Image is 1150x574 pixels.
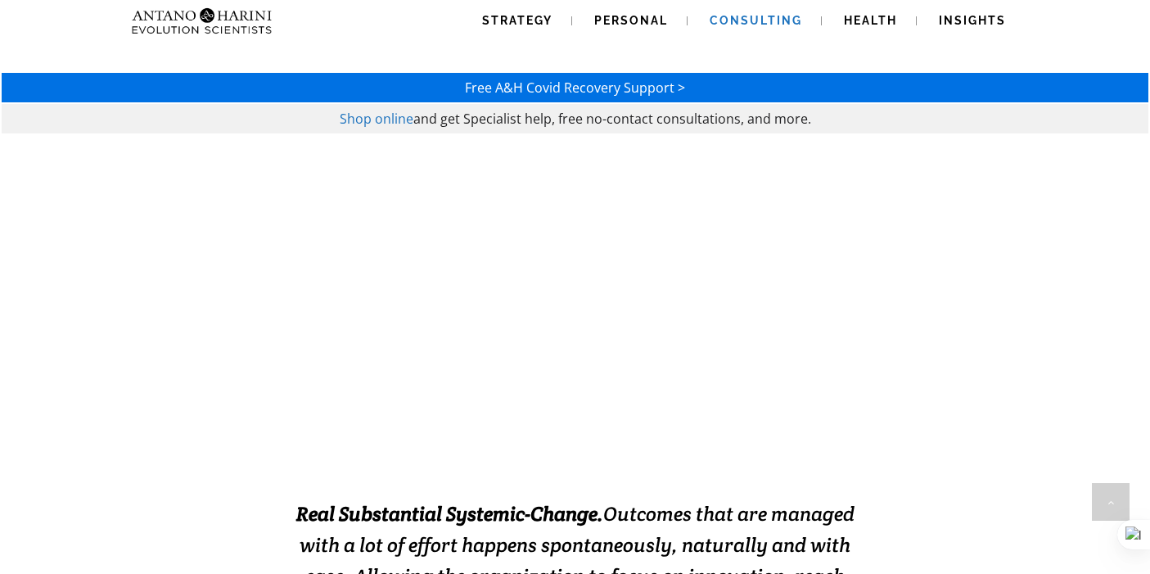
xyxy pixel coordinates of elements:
[340,110,413,128] a: Shop online
[710,14,802,27] span: Consulting
[939,14,1006,27] span: Insights
[296,501,603,527] strong: Real Substantial Systemic-Change.
[465,79,685,97] a: Free A&H Covid Recovery Support >
[247,399,903,439] strong: EXCELLENCE INSTALLATION. ENABLED.
[482,14,552,27] span: Strategy
[844,14,897,27] span: Health
[413,110,811,128] span: and get Specialist help, free no-contact consultations, and more.
[594,14,668,27] span: Personal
